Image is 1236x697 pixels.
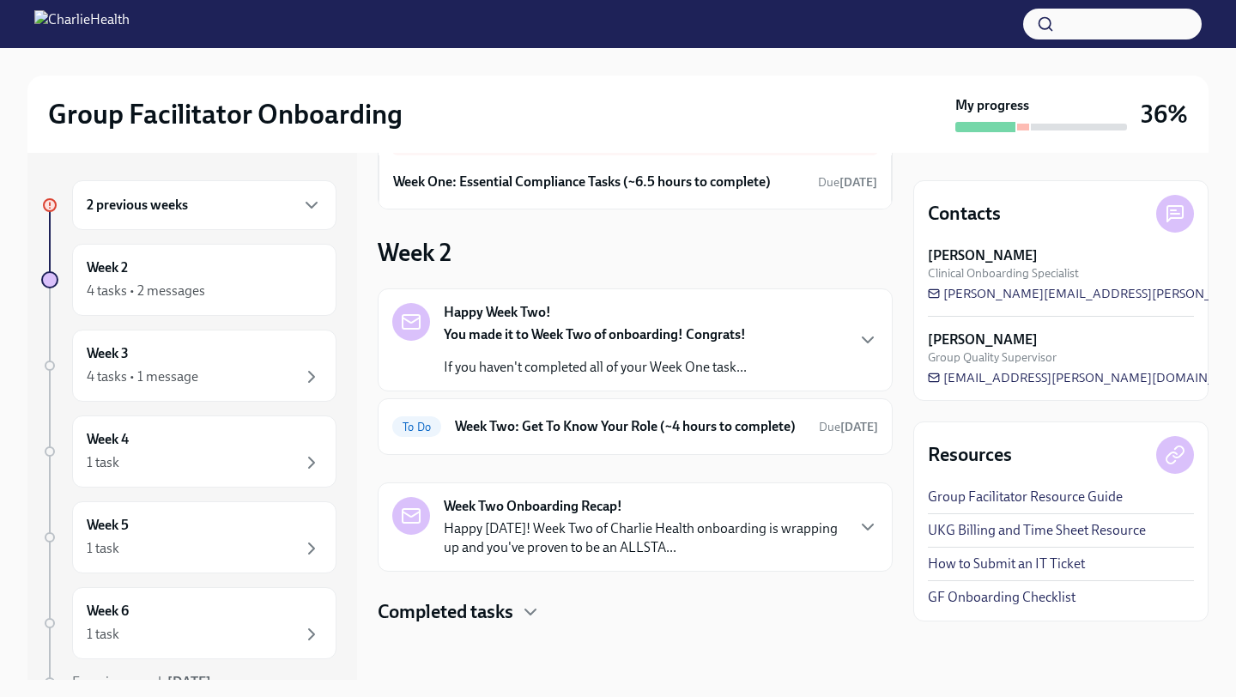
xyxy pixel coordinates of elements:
[87,453,119,472] div: 1 task
[444,358,747,377] p: If you haven't completed all of your Week One task...
[928,488,1123,506] a: Group Facilitator Resource Guide
[87,430,129,449] h6: Week 4
[72,180,336,230] div: 2 previous weeks
[955,96,1029,115] strong: My progress
[444,326,746,342] strong: You made it to Week Two of onboarding! Congrats!
[928,521,1146,540] a: UKG Billing and Time Sheet Resource
[87,344,129,363] h6: Week 3
[444,303,551,322] strong: Happy Week Two!
[87,602,129,621] h6: Week 6
[87,367,198,386] div: 4 tasks • 1 message
[87,539,119,558] div: 1 task
[928,201,1001,227] h4: Contacts
[819,419,878,435] span: September 22nd, 2025 10:00
[928,246,1038,265] strong: [PERSON_NAME]
[378,237,451,268] h3: Week 2
[72,674,211,690] span: Experience ends
[87,196,188,215] h6: 2 previous weeks
[41,587,336,659] a: Week 61 task
[818,174,877,191] span: September 15th, 2025 10:00
[87,625,119,644] div: 1 task
[48,97,403,131] h2: Group Facilitator Onboarding
[378,599,893,625] div: Completed tasks
[840,420,878,434] strong: [DATE]
[455,417,805,436] h6: Week Two: Get To Know Your Role (~4 hours to complete)
[444,519,844,557] p: Happy [DATE]! Week Two of Charlie Health onboarding is wrapping up and you've proven to be an ALL...
[444,497,622,516] strong: Week Two Onboarding Recap!
[839,175,877,190] strong: [DATE]
[1141,99,1188,130] h3: 36%
[393,169,877,195] a: Week One: Essential Compliance Tasks (~6.5 hours to complete)Due[DATE]
[928,442,1012,468] h4: Resources
[41,330,336,402] a: Week 34 tasks • 1 message
[34,10,130,38] img: CharlieHealth
[87,282,205,300] div: 4 tasks • 2 messages
[819,420,878,434] span: Due
[392,421,441,433] span: To Do
[928,555,1085,573] a: How to Submit an IT Ticket
[41,244,336,316] a: Week 24 tasks • 2 messages
[392,413,878,440] a: To DoWeek Two: Get To Know Your Role (~4 hours to complete)Due[DATE]
[87,258,128,277] h6: Week 2
[393,173,771,191] h6: Week One: Essential Compliance Tasks (~6.5 hours to complete)
[928,588,1075,607] a: GF Onboarding Checklist
[928,330,1038,349] strong: [PERSON_NAME]
[928,349,1057,366] span: Group Quality Supervisor
[378,599,513,625] h4: Completed tasks
[818,175,877,190] span: Due
[41,415,336,488] a: Week 41 task
[41,501,336,573] a: Week 51 task
[928,265,1079,282] span: Clinical Onboarding Specialist
[167,674,211,690] strong: [DATE]
[87,516,129,535] h6: Week 5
